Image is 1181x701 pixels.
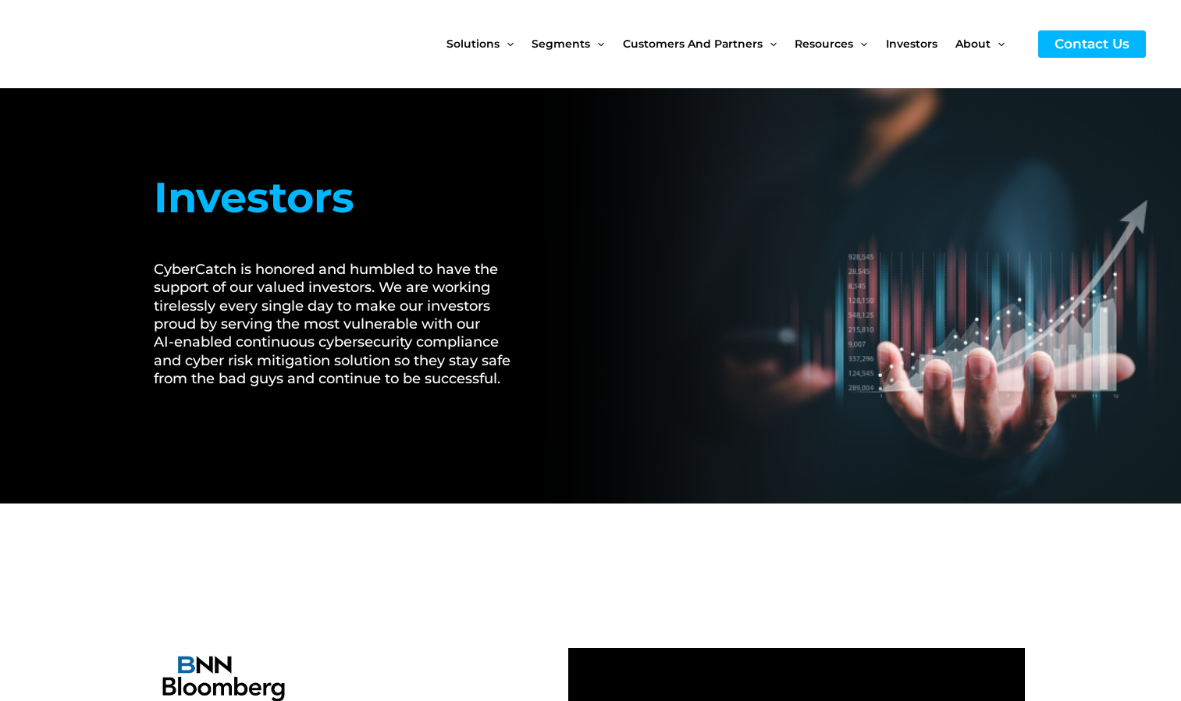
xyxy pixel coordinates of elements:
span: Menu Toggle [991,11,1005,77]
a: Investors [886,11,955,77]
span: Menu Toggle [763,11,777,77]
span: Investors [886,11,937,77]
span: Resources [795,11,853,77]
span: Segments [532,11,590,77]
span: Solutions [446,11,500,77]
h1: Investors [154,166,529,230]
span: Menu Toggle [853,11,867,77]
a: Contact Us [1038,30,1146,58]
h2: CyberCatch is honored and humbled to have the support of our valued investors. We are working tir... [154,261,529,389]
span: Menu Toggle [500,11,514,77]
img: CyberCatch [27,12,215,77]
span: About [955,11,991,77]
span: Menu Toggle [590,11,604,77]
span: Customers and Partners [623,11,763,77]
nav: Site Navigation: New Main Menu [446,11,1023,77]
